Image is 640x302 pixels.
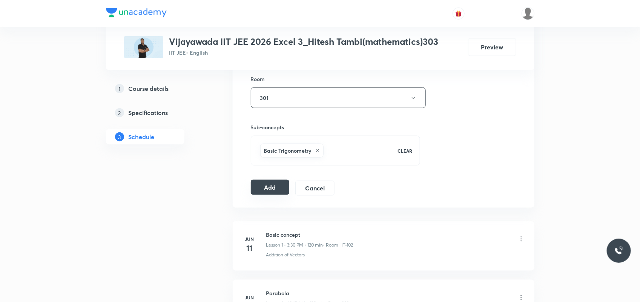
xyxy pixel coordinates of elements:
button: avatar [453,8,465,20]
p: • Room HT-102 [323,242,353,248]
p: IIT JEE • English [169,49,439,57]
a: 1Course details [106,81,209,96]
button: Cancel [295,181,334,196]
h3: Vijayawada IIT JEE 2026 Excel 3_Hitesh Tambi(mathematics)303 [169,36,439,47]
button: Add [251,180,290,195]
button: Preview [468,38,516,56]
h6: Sub-concepts [251,123,421,131]
h6: Jun [242,236,257,242]
p: Addition of Vectors [266,251,305,258]
img: DCD820B9-8385-4878-93F3-355CEC324344_plus.png [124,36,163,58]
h6: Basic concept [266,231,353,239]
h5: Course details [129,84,169,93]
h4: 11 [242,242,257,254]
p: Lesson 1 • 3:30 PM • 120 min [266,242,323,248]
h6: Parabola [266,289,349,297]
img: S Naga kusuma Alekhya [522,7,534,20]
img: avatar [455,10,462,17]
h6: Jun [242,294,257,301]
h5: Specifications [129,108,168,117]
h6: Room [251,75,265,83]
button: 301 [251,87,426,108]
p: 3 [115,132,124,141]
img: Company Logo [106,8,167,17]
p: CLEAR [398,147,412,154]
p: 2 [115,108,124,117]
img: ttu [614,246,623,255]
h5: Schedule [129,132,155,141]
a: 2Specifications [106,105,209,120]
a: Company Logo [106,8,167,19]
h6: Basic Trigonometry [264,147,312,155]
p: 1 [115,84,124,93]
